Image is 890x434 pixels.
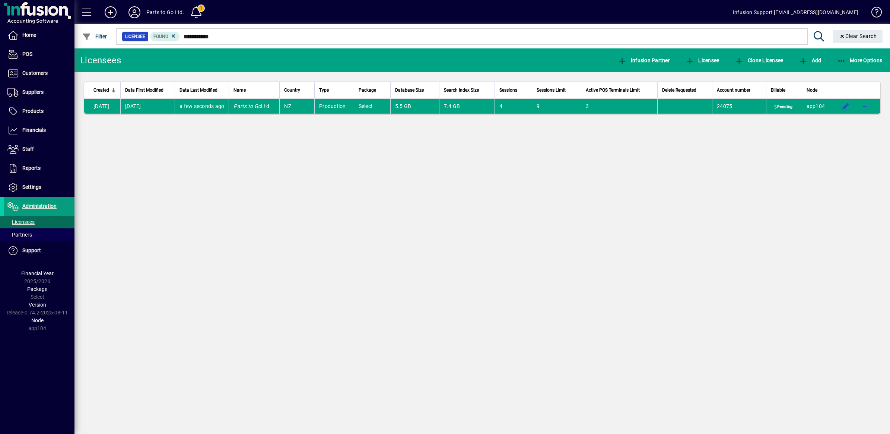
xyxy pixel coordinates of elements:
[7,219,35,225] span: Licensees
[7,232,32,238] span: Partners
[22,89,44,95] span: Suppliers
[22,184,41,190] span: Settings
[233,86,246,94] span: Name
[833,30,883,43] button: Clear
[233,103,271,109] span: Ltd.
[586,86,653,94] div: Active POS Terminals Limit
[4,159,74,178] a: Reports
[4,83,74,102] a: Suppliers
[717,86,762,94] div: Account number
[390,99,439,114] td: 5.5 GB
[27,286,47,292] span: Package
[662,86,708,94] div: Delete Requested
[93,86,116,94] div: Created
[586,86,640,94] span: Active POS Terminals Limit
[284,86,300,94] span: Country
[4,228,74,241] a: Partners
[22,70,48,76] span: Customers
[179,86,224,94] div: Data Last Modified
[4,216,74,228] a: Licensees
[80,30,109,43] button: Filter
[22,146,34,152] span: Staff
[319,86,329,94] span: Type
[807,86,817,94] span: Node
[93,86,109,94] span: Created
[499,86,527,94] div: Sessions
[179,86,217,94] span: Data Last Modified
[495,99,531,114] td: 4
[866,1,881,26] a: Knowledge Base
[146,6,184,18] div: Parts to Go Ltd.
[248,103,253,109] em: to
[840,100,852,112] button: Edit
[22,247,41,253] span: Support
[233,86,275,94] div: Name
[125,86,163,94] span: Data First Modified
[22,165,41,171] span: Reports
[125,86,170,94] div: Data First Modified
[581,99,657,114] td: 3
[797,54,823,67] button: Add
[354,99,390,114] td: Select
[439,99,495,114] td: 7.4 GB
[22,32,36,38] span: Home
[284,86,310,94] div: Country
[618,57,670,63] span: Infusion Partner
[4,64,74,83] a: Customers
[733,54,785,67] button: Clone Licensee
[733,6,858,18] div: Infusion Support [EMAIL_ADDRESS][DOMAIN_NAME]
[4,121,74,140] a: Financials
[4,140,74,159] a: Staff
[22,108,44,114] span: Products
[444,86,490,94] div: Search Index Size
[82,34,107,39] span: Filter
[279,99,314,114] td: NZ
[125,33,145,40] span: Licensee
[771,86,797,94] div: Billable
[99,6,123,19] button: Add
[4,45,74,64] a: POS
[395,86,424,94] span: Database Size
[735,57,783,63] span: Clone Licensee
[359,86,386,94] div: Package
[799,57,821,63] span: Add
[773,104,794,110] span: Pending
[807,103,825,109] span: app104.prod.infusionbusinesssoftware.com
[662,86,696,94] span: Delete Requested
[839,33,877,39] span: Clear Search
[21,270,54,276] span: Financial Year
[22,127,46,133] span: Financials
[712,99,766,114] td: 24075
[80,54,121,66] div: Licensees
[153,34,168,39] span: Found
[175,99,229,114] td: a few seconds ago
[807,86,827,94] div: Node
[4,102,74,121] a: Products
[22,203,57,209] span: Administration
[859,100,871,112] button: More options
[686,57,719,63] span: Licensee
[4,241,74,260] a: Support
[537,86,576,94] div: Sessions Limit
[31,317,44,323] span: Node
[123,6,146,19] button: Profile
[835,54,884,67] button: More Options
[84,99,120,114] td: [DATE]
[22,51,32,57] span: POS
[616,54,672,67] button: Infusion Partner
[537,86,566,94] span: Sessions Limit
[717,86,750,94] span: Account number
[684,54,721,67] button: Licensee
[233,103,247,109] em: Parts
[359,86,376,94] span: Package
[314,99,353,114] td: Production
[771,86,785,94] span: Billable
[499,86,517,94] span: Sessions
[532,99,581,114] td: 9
[444,86,479,94] span: Search Index Size
[319,86,349,94] div: Type
[150,32,180,41] mat-chip: Found Status: Found
[4,178,74,197] a: Settings
[254,103,261,109] em: Go
[29,302,46,308] span: Version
